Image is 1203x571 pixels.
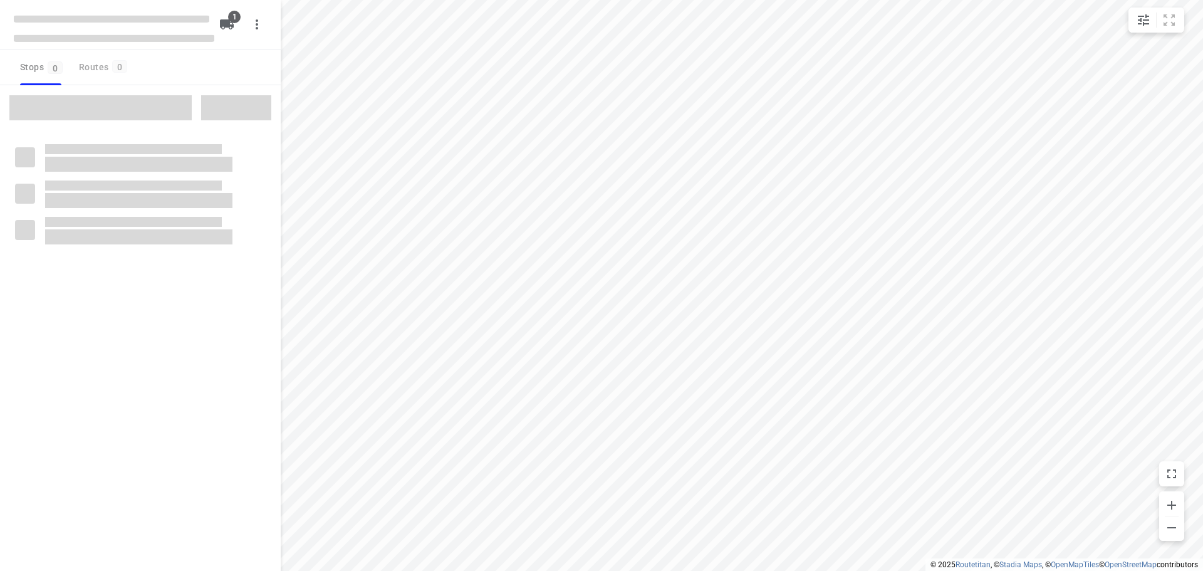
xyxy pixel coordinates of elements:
[956,560,991,569] a: Routetitan
[999,560,1042,569] a: Stadia Maps
[1105,560,1157,569] a: OpenStreetMap
[1128,8,1184,33] div: small contained button group
[930,560,1198,569] li: © 2025 , © , © © contributors
[1131,8,1156,33] button: Map settings
[1051,560,1099,569] a: OpenMapTiles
